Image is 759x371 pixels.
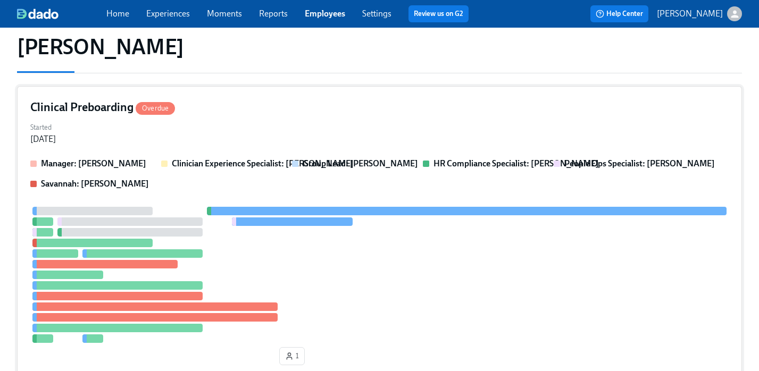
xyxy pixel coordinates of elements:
[259,9,288,19] a: Reports
[285,351,299,361] span: 1
[590,5,648,22] button: Help Center
[303,158,418,168] strong: Group Lead: [PERSON_NAME]
[41,179,149,189] strong: Savannah: [PERSON_NAME]
[136,104,175,112] span: Overdue
[596,9,643,19] span: Help Center
[30,133,56,145] div: [DATE]
[362,9,391,19] a: Settings
[564,158,715,168] strong: People Ops Specialist: [PERSON_NAME]
[17,34,184,60] h1: [PERSON_NAME]
[305,9,345,19] a: Employees
[106,9,129,19] a: Home
[408,5,469,22] button: Review us on G2
[433,158,599,168] strong: HR Compliance Specialist: [PERSON_NAME]
[207,9,242,19] a: Moments
[17,9,106,19] a: dado
[30,122,56,133] label: Started
[657,6,742,21] button: [PERSON_NAME]
[41,158,146,168] strong: Manager: [PERSON_NAME]
[146,9,190,19] a: Experiences
[17,9,59,19] img: dado
[30,99,175,115] h4: Clinical Preboarding
[414,9,463,19] a: Review us on G2
[657,8,723,20] p: [PERSON_NAME]
[279,347,305,365] button: 1
[172,158,354,168] strong: Clinician Experience Specialist: [PERSON_NAME]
